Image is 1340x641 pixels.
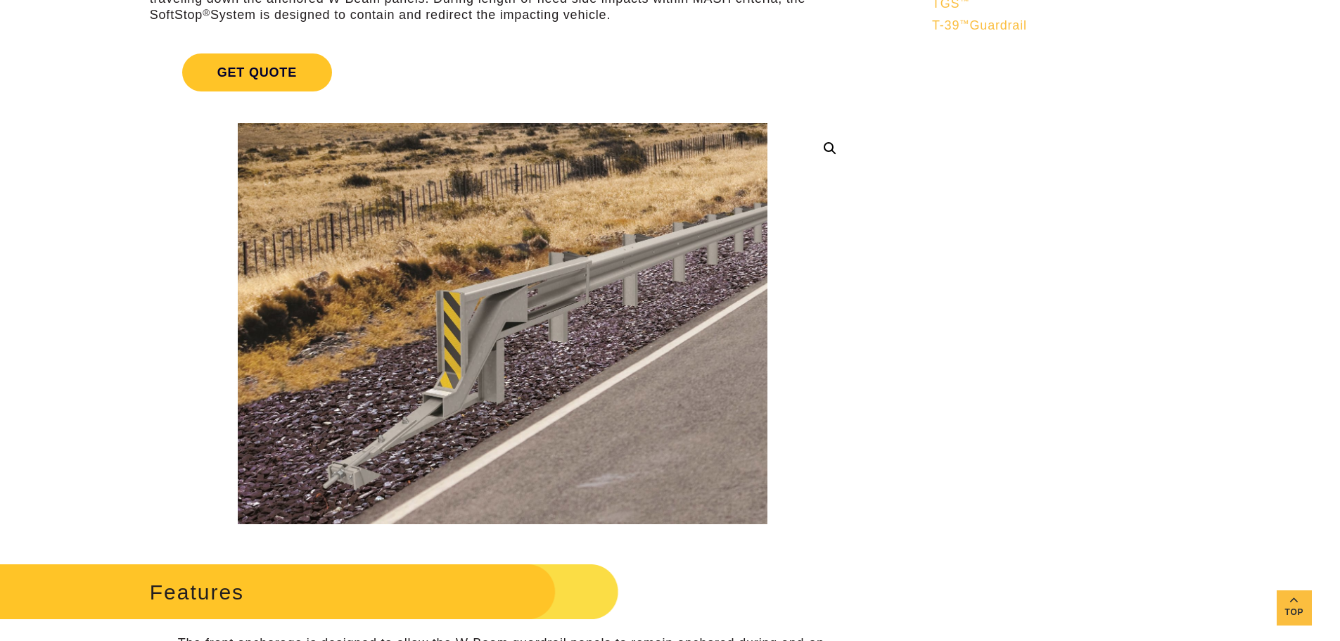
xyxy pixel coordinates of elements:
[1277,604,1312,621] span: Top
[959,18,969,29] sup: ™
[150,37,855,108] a: Get Quote
[932,18,1218,34] a: T-39™Guardrail
[203,8,210,18] sup: ®
[932,18,1027,32] span: T-39 Guardrail
[1277,590,1312,626] a: Top
[182,53,332,91] span: Get Quote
